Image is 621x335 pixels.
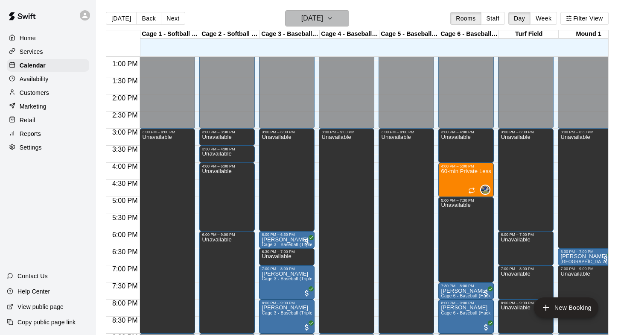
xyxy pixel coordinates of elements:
[441,164,491,168] div: 4:00 PM – 5:00 PM
[200,30,260,38] div: Cage 2 - Softball (Triple Play)
[7,73,89,85] a: Availability
[319,129,374,334] div: 3:00 PM – 9:00 PM: Unavailable
[468,187,475,194] span: Recurring event
[441,311,544,315] span: Cage 6 - Baseball (Hack Attack Hand-fed Machine)
[202,164,252,168] div: 4:00 PM – 6:00 PM
[199,231,255,334] div: 6:00 PM – 9:00 PM: Unavailable
[20,34,36,42] p: Home
[140,30,200,38] div: Cage 1 - Softball (Hack Attack)
[560,267,611,271] div: 7:00 PM – 9:00 PM
[560,12,608,25] button: Filter View
[7,127,89,140] a: Reports
[199,129,255,146] div: 3:00 PM – 3:30 PM: Unavailable
[450,12,481,25] button: Rooms
[262,267,312,271] div: 7:00 PM – 8:00 PM
[7,100,89,113] div: Marketing
[501,130,551,134] div: 3:00 PM – 6:00 PM
[379,30,439,38] div: Cage 5 - Baseball (HitTrax)
[20,143,42,152] p: Settings
[110,248,140,256] span: 6:30 PM
[110,214,140,221] span: 5:30 PM
[262,130,312,134] div: 3:00 PM – 6:00 PM
[498,231,554,265] div: 6:00 PM – 7:00 PM: Unavailable
[7,86,89,99] a: Customers
[7,141,89,154] a: Settings
[501,267,551,271] div: 7:00 PM – 8:00 PM
[106,12,137,25] button: [DATE]
[481,12,505,25] button: Staff
[199,146,255,163] div: 3:30 PM – 4:00 PM: Unavailable
[438,300,494,334] div: 8:00 PM – 9:00 PM: Manuel Velasquez
[260,30,320,38] div: Cage 3 - Baseball (Triple Play)
[501,301,551,305] div: 8:00 PM – 9:00 PM
[508,12,531,25] button: Day
[558,129,613,248] div: 3:00 PM – 6:30 PM: Unavailable
[142,130,192,134] div: 3:00 PM – 9:00 PM
[17,272,48,280] p: Contact Us
[202,232,252,237] div: 6:00 PM – 9:00 PM
[110,77,140,85] span: 1:30 PM
[110,265,140,273] span: 7:00 PM
[110,129,140,136] span: 3:00 PM
[501,232,551,237] div: 6:00 PM – 7:00 PM
[441,301,491,305] div: 8:00 PM – 9:00 PM
[110,180,140,187] span: 4:30 PM
[559,30,618,38] div: Mound 1
[20,75,49,83] p: Availability
[110,231,140,238] span: 6:00 PM
[285,10,349,26] button: [DATE]
[110,94,140,102] span: 2:00 PM
[560,259,607,264] span: [GEOGRAPHIC_DATA]
[381,130,431,134] div: 3:00 PM – 9:00 PM
[438,197,494,282] div: 5:00 PM – 7:30 PM: Unavailable
[484,185,490,195] span: Brandon Gold
[199,163,255,231] div: 4:00 PM – 6:00 PM: Unavailable
[17,318,76,326] p: Copy public page link
[20,88,49,97] p: Customers
[558,248,613,265] div: 6:30 PM – 7:00 PM: Julian Harris
[499,30,559,38] div: Turf Field
[20,102,47,111] p: Marketing
[110,300,140,307] span: 8:00 PM
[498,265,554,300] div: 7:00 PM – 8:00 PM: Unavailable
[259,300,315,334] div: 8:00 PM – 9:00 PM: Arthur Gallegos
[110,112,140,119] span: 2:30 PM
[498,300,554,334] div: 8:00 PM – 9:00 PM: Unavailable
[202,147,252,151] div: 3:30 PM – 4:00 PM
[441,198,491,203] div: 5:00 PM – 7:30 PM
[558,265,613,334] div: 7:00 PM – 9:00 PM: Unavailable
[110,146,140,153] span: 3:30 PM
[301,12,323,24] h6: [DATE]
[110,163,140,170] span: 4:00 PM
[20,47,43,56] p: Services
[482,289,490,297] span: All customers have paid
[262,301,312,305] div: 8:00 PM – 9:00 PM
[17,287,50,296] p: Help Center
[560,130,611,134] div: 3:00 PM – 6:30 PM
[140,129,195,334] div: 3:00 PM – 9:00 PM: Unavailable
[7,45,89,58] a: Services
[7,114,89,126] a: Retail
[560,250,611,254] div: 6:30 PM – 7:00 PM
[262,242,324,247] span: Cage 3 - Baseball (Triple Play)
[110,282,140,290] span: 7:30 PM
[601,255,610,263] span: All customers have paid
[110,60,140,68] span: 1:00 PM
[262,311,324,315] span: Cage 3 - Baseball (Triple Play)
[136,12,161,25] button: Back
[20,116,35,124] p: Retail
[481,185,490,194] img: Brandon Gold
[161,12,185,25] button: Next
[530,12,557,25] button: Week
[303,238,311,246] span: All customers have paid
[20,61,46,70] p: Calendar
[441,294,544,298] span: Cage 6 - Baseball (Hack Attack Hand-fed Machine)
[259,265,315,300] div: 7:00 PM – 8:00 PM: Arthur Gallegos
[262,276,324,281] span: Cage 3 - Baseball (Triple Play)
[259,231,315,248] div: 6:00 PM – 6:30 PM: Julian Harris
[7,59,89,72] a: Calendar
